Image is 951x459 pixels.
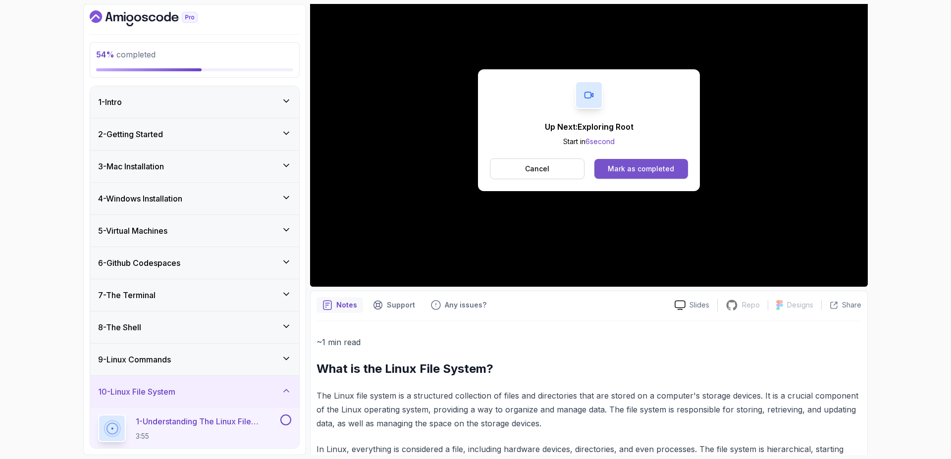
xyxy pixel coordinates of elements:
button: Cancel [490,158,584,179]
h3: 6 - Github Codespaces [98,257,180,269]
h3: 5 - Virtual Machines [98,225,167,237]
h3: 7 - The Terminal [98,289,156,301]
button: 1-Intro [90,86,299,118]
p: Any issues? [445,300,486,310]
button: 6-Github Codespaces [90,247,299,279]
h3: 8 - The Shell [98,321,141,333]
span: completed [96,50,156,59]
p: Notes [336,300,357,310]
h3: 4 - Windows Installation [98,193,182,204]
span: 6 second [585,137,615,146]
span: 54 % [96,50,114,59]
p: 1 - Understanding The Linux File System [136,415,278,427]
p: 3:55 [136,431,278,441]
p: The Linux file system is a structured collection of files and directories that are stored on a co... [317,389,861,430]
p: Repo [742,300,760,310]
button: 3-Mac Installation [90,151,299,182]
h3: 10 - Linux File System [98,386,175,398]
a: Dashboard [90,10,220,26]
p: Up Next: Exploring Root [545,121,634,133]
h3: 9 - Linux Commands [98,354,171,365]
h3: 2 - Getting Started [98,128,163,140]
button: Support button [367,297,421,313]
button: 10-Linux File System [90,376,299,408]
p: Share [842,300,861,310]
button: 1-Understanding The Linux File System3:55 [98,414,291,442]
p: Start in [545,137,634,147]
h2: What is the Linux File System? [317,361,861,377]
a: Slides [667,300,717,310]
p: Support [387,300,415,310]
button: Feedback button [425,297,492,313]
div: Mark as completed [608,164,674,174]
button: Share [821,300,861,310]
button: 2-Getting Started [90,118,299,150]
p: Designs [787,300,813,310]
p: Slides [689,300,709,310]
p: Cancel [525,164,549,174]
h3: 3 - Mac Installation [98,160,164,172]
button: 4-Windows Installation [90,183,299,214]
button: Mark as completed [594,159,688,179]
p: ~1 min read [317,335,861,349]
button: notes button [317,297,363,313]
button: 8-The Shell [90,311,299,343]
button: 5-Virtual Machines [90,215,299,247]
button: 7-The Terminal [90,279,299,311]
button: 9-Linux Commands [90,344,299,375]
h3: 1 - Intro [98,96,122,108]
